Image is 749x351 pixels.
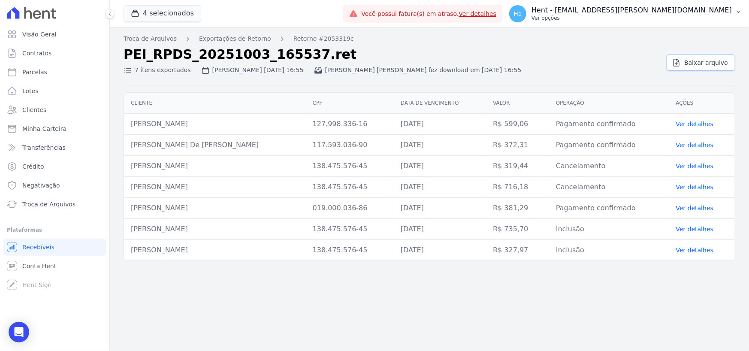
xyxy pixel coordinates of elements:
[22,106,46,114] span: Clientes
[676,205,714,212] a: Ver detalhes
[394,219,486,240] td: [DATE]
[532,6,732,15] p: Hent - [EMAIL_ADDRESS][PERSON_NAME][DOMAIN_NAME]
[22,143,66,152] span: Transferências
[22,181,60,190] span: Negativação
[394,177,486,198] td: [DATE]
[124,219,306,240] td: [PERSON_NAME]
[124,240,306,261] td: [PERSON_NAME]
[532,15,732,21] p: Ver opções
[306,93,394,114] th: CPF
[3,158,106,175] a: Crédito
[124,93,306,114] th: Cliente
[514,11,522,17] span: Ha
[549,156,669,177] td: Cancelamento
[306,135,394,156] td: 117.593.036-90
[676,247,714,254] a: Ver detalhes
[22,30,57,39] span: Visão Geral
[9,322,29,342] div: Open Intercom Messenger
[676,226,714,233] a: Ver detalhes
[669,93,735,114] th: Ações
[3,139,106,156] a: Transferências
[676,163,714,169] a: Ver detalhes
[3,177,106,194] a: Negativação
[486,93,549,114] th: Valor
[22,243,54,251] span: Recebíveis
[22,162,44,171] span: Crédito
[306,198,394,219] td: 019.000.036-86
[124,47,660,62] h2: PEI_RPDS_20251003_165537.ret
[124,66,191,75] div: 7 itens exportados
[3,239,106,256] a: Recebíveis
[3,45,106,62] a: Contratos
[459,10,497,17] a: Ver detalhes
[676,142,714,148] a: Ver detalhes
[124,5,201,21] button: 4 selecionados
[394,93,486,114] th: Data de vencimento
[486,240,549,261] td: R$ 327,97
[549,114,669,135] td: Pagamento confirmado
[306,114,394,135] td: 127.998.336-16
[486,198,549,219] td: R$ 381,29
[3,64,106,81] a: Parcelas
[306,240,394,261] td: 138.475.576-45
[124,114,306,135] td: [PERSON_NAME]
[394,114,486,135] td: [DATE]
[124,34,735,43] nav: Breadcrumb
[394,135,486,156] td: [DATE]
[3,196,106,213] a: Troca de Arquivos
[124,177,306,198] td: [PERSON_NAME]
[306,177,394,198] td: 138.475.576-45
[22,49,51,57] span: Contratos
[676,121,714,127] a: Ver detalhes
[124,135,306,156] td: [PERSON_NAME] De [PERSON_NAME]
[684,58,728,67] span: Baixar arquivo
[667,54,735,71] a: Baixar arquivo
[486,135,549,156] td: R$ 372,31
[502,2,749,26] button: Ha Hent - [EMAIL_ADDRESS][PERSON_NAME][DOMAIN_NAME] Ver opções
[124,198,306,219] td: [PERSON_NAME]
[549,93,669,114] th: Operação
[124,156,306,177] td: [PERSON_NAME]
[314,66,522,75] div: [PERSON_NAME] [PERSON_NAME] fez download em [DATE] 16:55
[549,177,669,198] td: Cancelamento
[486,114,549,135] td: R$ 599,06
[22,262,56,270] span: Conta Hent
[394,198,486,219] td: [DATE]
[486,156,549,177] td: R$ 319,44
[486,219,549,240] td: R$ 735,70
[22,200,76,209] span: Troca de Arquivos
[549,219,669,240] td: Inclusão
[549,240,669,261] td: Inclusão
[293,34,354,43] a: Retorno #2053319c
[199,34,271,43] a: Exportações de Retorno
[22,87,39,95] span: Lotes
[7,225,103,235] div: Plataformas
[549,135,669,156] td: Pagamento confirmado
[394,240,486,261] td: [DATE]
[676,184,714,191] a: Ver detalhes
[3,120,106,137] a: Minha Carteira
[124,34,177,43] a: Troca de Arquivos
[361,9,496,18] span: Você possui fatura(s) em atraso.
[3,26,106,43] a: Visão Geral
[3,257,106,275] a: Conta Hent
[394,156,486,177] td: [DATE]
[549,198,669,219] td: Pagamento confirmado
[201,66,304,75] div: [PERSON_NAME] [DATE] 16:55
[3,82,106,100] a: Lotes
[22,124,66,133] span: Minha Carteira
[22,68,47,76] span: Parcelas
[306,156,394,177] td: 138.475.576-45
[306,219,394,240] td: 138.475.576-45
[486,177,549,198] td: R$ 716,18
[3,101,106,118] a: Clientes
